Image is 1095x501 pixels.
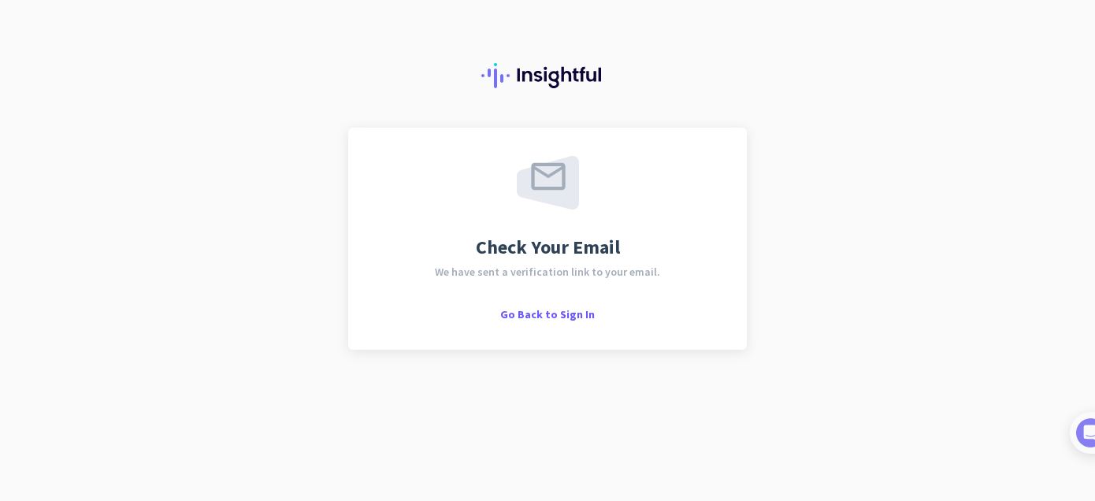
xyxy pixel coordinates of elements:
img: Insightful [481,63,614,88]
span: Check Your Email [476,238,620,257]
span: Go Back to Sign In [500,307,595,321]
img: email-sent [517,156,579,210]
span: We have sent a verification link to your email. [435,266,660,277]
